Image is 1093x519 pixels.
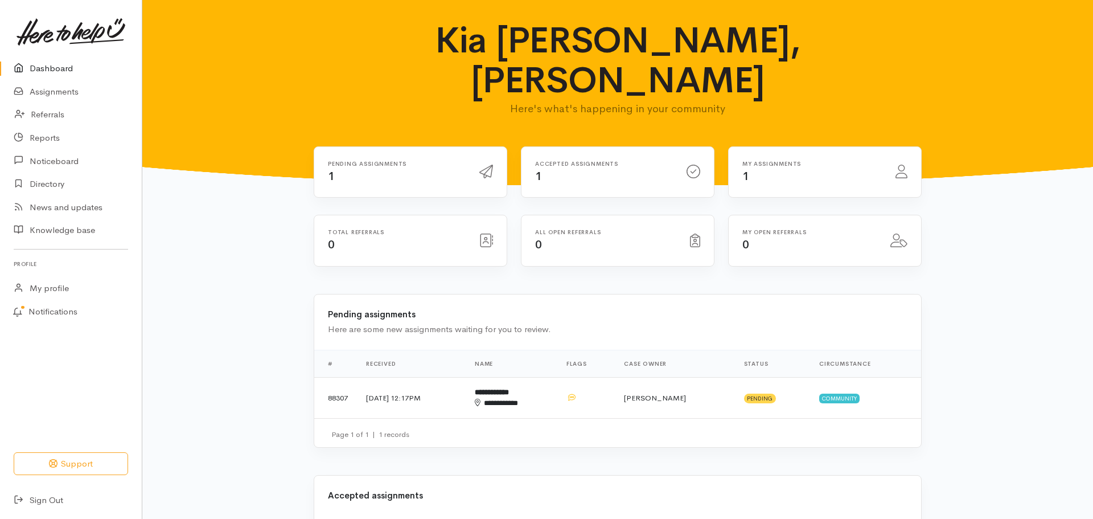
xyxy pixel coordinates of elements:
[328,169,335,183] span: 1
[810,350,921,377] th: Circumstance
[742,229,877,235] h6: My open referrals
[372,430,375,439] span: |
[615,350,734,377] th: Case Owner
[535,161,673,167] h6: Accepted assignments
[328,238,335,252] span: 0
[535,238,542,252] span: 0
[535,169,542,183] span: 1
[328,161,466,167] h6: Pending assignments
[557,350,615,377] th: Flags
[744,394,776,403] span: Pending
[314,377,357,418] td: 88307
[742,238,749,252] span: 0
[735,350,811,377] th: Status
[742,169,749,183] span: 1
[357,377,466,418] td: [DATE] 12:17PM
[314,350,357,377] th: #
[14,256,128,272] h6: Profile
[819,394,860,403] span: Community
[394,21,842,101] h1: Kia [PERSON_NAME], [PERSON_NAME]
[615,377,734,418] td: [PERSON_NAME]
[535,229,676,235] h6: All open referrals
[328,229,466,235] h6: Total referrals
[328,309,416,320] b: Pending assignments
[357,350,466,377] th: Received
[466,350,557,377] th: Name
[14,452,128,476] button: Support
[742,161,882,167] h6: My assignments
[394,101,842,117] p: Here's what's happening in your community
[331,430,409,439] small: Page 1 of 1 1 records
[328,323,907,336] div: Here are some new assignments waiting for you to review.
[328,490,423,501] b: Accepted assignments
